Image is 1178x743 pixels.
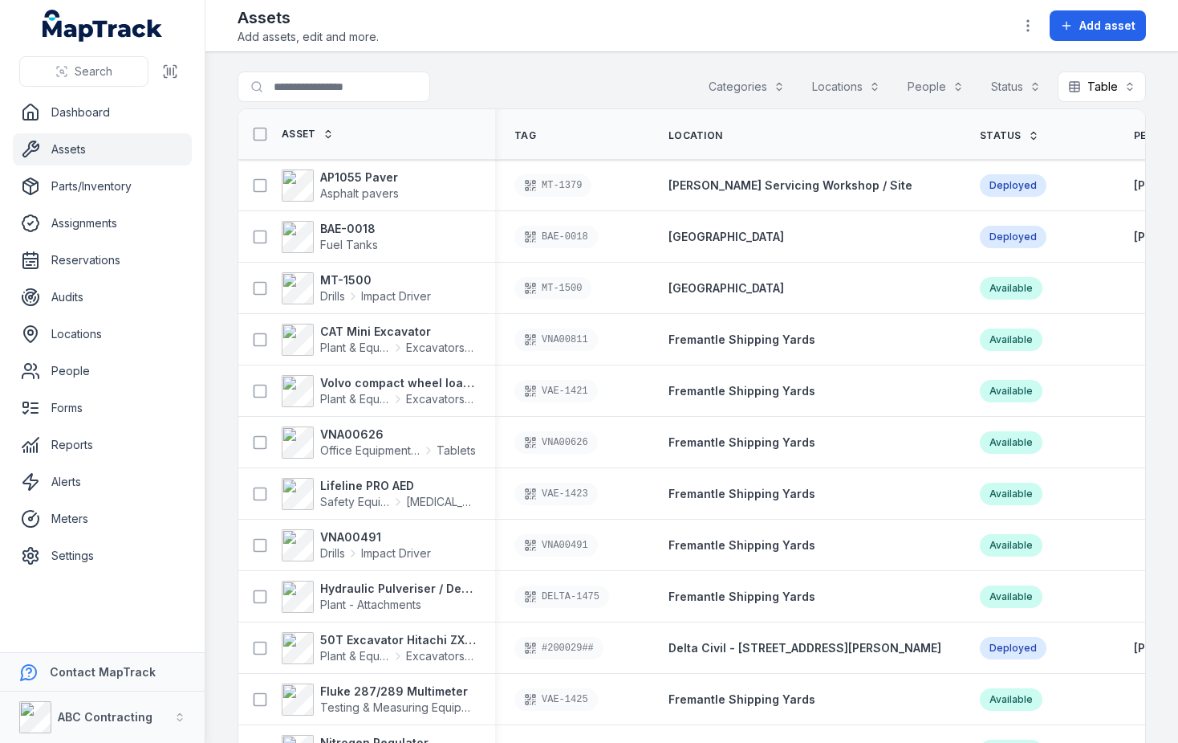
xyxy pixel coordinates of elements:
[43,10,163,42] a: MapTrack
[668,178,912,194] a: [PERSON_NAME] Servicing Workshop / Site
[514,329,598,351] div: VNA00811
[980,329,1042,351] div: Available
[981,71,1051,102] button: Status
[980,129,1039,142] a: Status
[282,529,431,561] a: VNA00491DrillsImpact Driver
[514,483,598,505] div: VAE-1423
[980,431,1042,454] div: Available
[668,230,784,243] span: [GEOGRAPHIC_DATA]
[980,586,1042,608] div: Available
[13,244,192,276] a: Reservations
[406,391,476,407] span: Excavators & Plant
[282,272,431,304] a: MT-1500DrillsImpact Driver
[514,380,598,402] div: VAE-1421
[514,688,598,711] div: VAE-1425
[320,581,476,597] strong: Hydraulic Pulveriser / Demolition Shear
[514,586,609,608] div: DELTA-1475
[980,129,1022,142] span: Status
[668,384,815,398] span: Fremantle Shipping Yards
[320,288,345,304] span: Drills
[320,324,476,340] strong: CAT Mini Excavator
[19,56,148,87] button: Search
[13,540,192,572] a: Settings
[13,96,192,129] a: Dashboard
[668,538,815,552] span: Fremantle Shipping Yards
[1058,71,1146,102] button: Table
[668,280,784,296] a: [GEOGRAPHIC_DATA]
[668,640,941,656] a: Delta Civil - [STREET_ADDRESS][PERSON_NAME]
[668,537,815,553] a: Fremantle Shipping Yards
[668,129,722,142] span: Location
[320,238,378,251] span: Fuel Tanks
[282,427,476,459] a: VNA00626Office Equipment & ITTablets
[1079,18,1135,34] span: Add asset
[320,684,476,700] strong: Fluke 287/289 Multimeter
[668,435,815,449] span: Fremantle Shipping Yards
[668,332,815,348] a: Fremantle Shipping Yards
[320,186,399,200] span: Asphalt pavers
[238,6,379,29] h2: Assets
[320,632,476,648] strong: 50T Excavator Hitachi ZX350
[980,174,1046,197] div: Deployed
[980,483,1042,505] div: Available
[668,692,815,706] span: Fremantle Shipping Yards
[320,340,390,356] span: Plant & Equipment
[13,207,192,239] a: Assignments
[668,641,941,655] span: Delta Civil - [STREET_ADDRESS][PERSON_NAME]
[514,174,591,197] div: MT-1379
[282,581,476,613] a: Hydraulic Pulveriser / Demolition ShearPlant - Attachments
[514,226,598,248] div: BAE-0018
[980,380,1042,402] div: Available
[514,277,591,300] div: MT-1500
[514,534,598,557] div: VNA00491
[668,692,815,708] a: Fremantle Shipping Yards
[406,494,476,510] span: [MEDICAL_DATA]
[361,288,431,304] span: Impact Driver
[13,429,192,461] a: Reports
[668,333,815,346] span: Fremantle Shipping Yards
[980,277,1042,300] div: Available
[320,169,399,186] strong: AP1055 Paver
[1050,10,1146,41] button: Add asset
[13,355,192,387] a: People
[320,375,476,391] strong: Volvo compact wheel loader
[282,128,316,141] span: Asset
[668,487,815,500] span: Fremantle Shipping Yards
[320,221,378,237] strong: BAE-0018
[320,478,476,494] strong: Lifeline PRO AED
[668,281,784,295] span: [GEOGRAPHIC_DATA]
[320,272,431,288] strong: MT-1500
[668,589,815,605] a: Fremantle Shipping Yards
[282,169,399,202] a: AP1055 PaverAsphalt pavers
[13,170,192,202] a: Parts/Inventory
[320,648,390,664] span: Plant & Equipment
[320,443,420,459] span: Office Equipment & IT
[282,632,476,664] a: 50T Excavator Hitachi ZX350Plant & EquipmentExcavators & Plant
[13,503,192,535] a: Meters
[668,435,815,451] a: Fremantle Shipping Yards
[282,684,476,716] a: Fluke 287/289 MultimeterTesting & Measuring Equipment
[897,71,974,102] button: People
[1134,129,1176,142] span: Person
[238,29,379,45] span: Add assets, edit and more.
[668,383,815,399] a: Fremantle Shipping Yards
[514,431,598,454] div: VNA00626
[320,391,390,407] span: Plant & Equipment
[320,598,421,611] span: Plant - Attachments
[514,129,536,142] span: Tag
[406,340,476,356] span: Excavators & Plant
[282,375,476,407] a: Volvo compact wheel loaderPlant & EquipmentExcavators & Plant
[437,443,476,459] span: Tablets
[406,648,476,664] span: Excavators & Plant
[13,318,192,350] a: Locations
[668,486,815,502] a: Fremantle Shipping Yards
[980,637,1046,659] div: Deployed
[980,688,1042,711] div: Available
[361,545,431,561] span: Impact Driver
[282,128,334,141] a: Asset
[980,534,1042,557] div: Available
[320,427,476,443] strong: VNA00626
[13,281,192,313] a: Audits
[320,545,345,561] span: Drills
[50,665,156,679] strong: Contact MapTrack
